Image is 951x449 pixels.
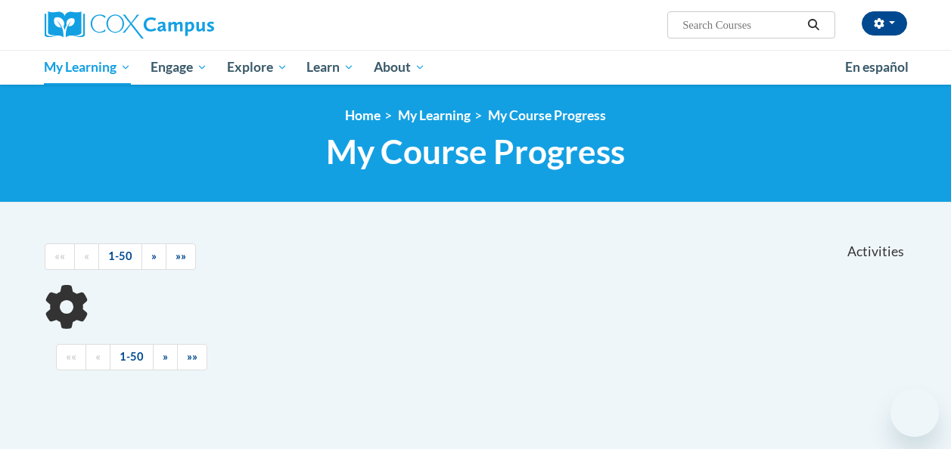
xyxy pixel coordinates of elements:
span: » [163,350,168,363]
a: End [177,344,207,370]
span: « [95,350,101,363]
span: «« [54,249,65,262]
img: Cox Campus [45,11,214,39]
span: «« [66,350,76,363]
a: My Learning [35,50,141,85]
a: 1-50 [98,243,142,270]
a: Cox Campus [45,11,317,39]
span: My Course Progress [326,132,625,172]
a: End [166,243,196,270]
a: About [364,50,435,85]
span: En español [845,59,909,75]
a: Previous [74,243,99,270]
span: Engage [151,58,207,76]
input: Search Courses [681,16,802,34]
a: Home [345,107,381,123]
a: En español [835,51,918,83]
iframe: Button to launch messaging window [890,389,939,437]
span: « [84,249,89,262]
a: Next [141,243,166,270]
a: Explore [217,50,297,85]
a: My Learning [398,107,471,123]
a: Previous [85,344,110,370]
a: Begining [45,243,75,270]
a: Begining [56,344,86,370]
span: Activities [847,243,904,260]
a: 1-50 [110,344,154,370]
span: My Learning [44,58,131,76]
span: About [374,58,425,76]
button: Search [802,16,825,34]
a: Next [153,344,178,370]
a: My Course Progress [488,107,606,123]
span: Learn [306,58,354,76]
span: Explore [227,58,287,76]
div: Main menu [33,50,918,85]
span: »» [187,350,197,363]
span: » [151,249,157,262]
button: Account Settings [862,11,907,36]
span: »» [176,249,186,262]
a: Learn [297,50,364,85]
a: Engage [141,50,217,85]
